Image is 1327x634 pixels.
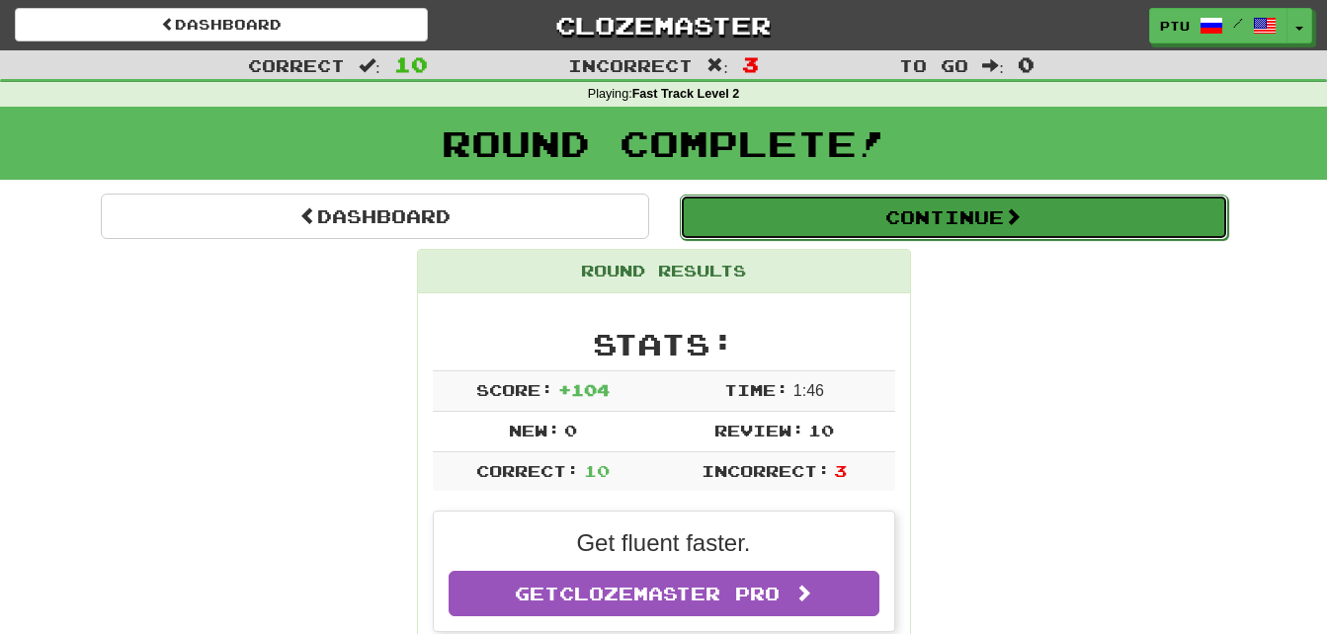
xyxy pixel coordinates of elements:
[899,55,968,75] span: To go
[834,461,847,480] span: 3
[418,250,910,293] div: Round Results
[509,421,560,439] span: New:
[7,123,1320,163] h1: Round Complete!
[584,461,610,480] span: 10
[1149,8,1287,43] a: ptu /
[433,328,895,360] h2: Stats:
[724,380,788,399] span: Time:
[742,52,759,76] span: 3
[982,57,1004,74] span: :
[632,87,740,101] strong: Fast Track Level 2
[15,8,428,41] a: Dashboard
[564,421,577,439] span: 0
[101,194,649,239] a: Dashboard
[248,55,345,75] span: Correct
[808,421,834,439] span: 10
[714,421,804,439] span: Review:
[680,195,1228,240] button: Continue
[1018,52,1035,76] span: 0
[476,380,553,399] span: Score:
[449,571,879,616] a: GetClozemaster Pro
[1160,17,1190,35] span: ptu
[449,526,879,560] p: Get fluent faster.
[457,8,871,42] a: Clozemaster
[559,583,780,604] span: Clozemaster Pro
[568,55,693,75] span: Incorrect
[394,52,428,76] span: 10
[706,57,728,74] span: :
[1233,16,1243,30] span: /
[359,57,380,74] span: :
[702,461,830,480] span: Incorrect:
[793,382,824,399] span: 1 : 46
[476,461,579,480] span: Correct:
[558,380,610,399] span: + 104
